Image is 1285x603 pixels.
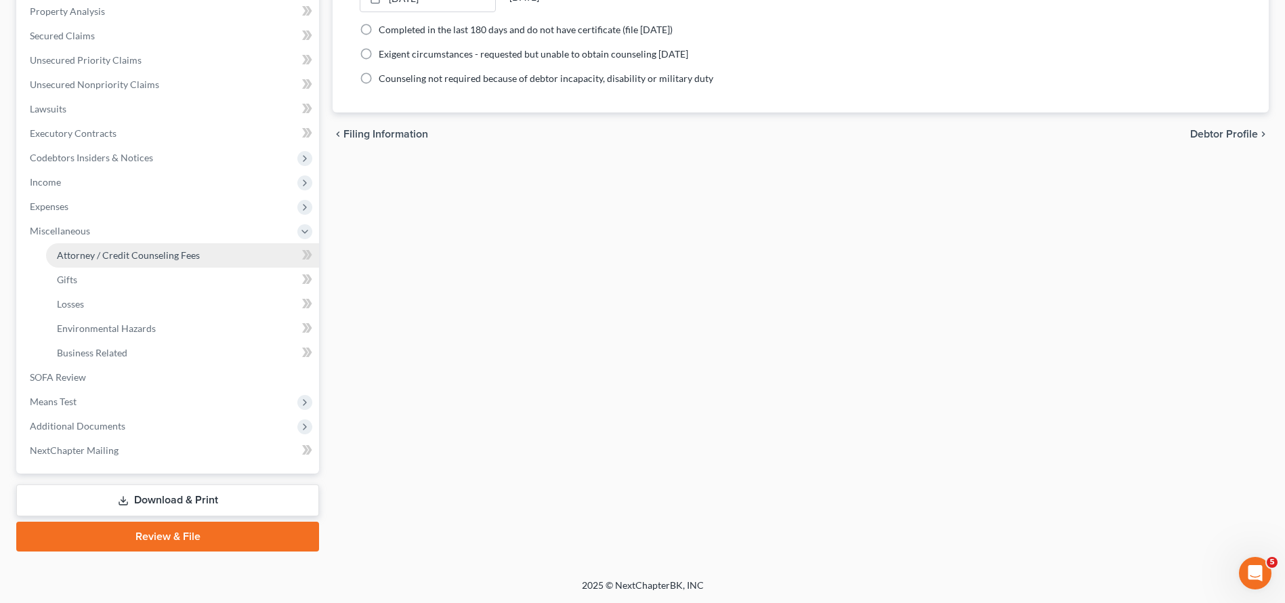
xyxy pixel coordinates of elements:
span: Losses [57,298,84,310]
span: SOFA Review [30,371,86,383]
span: Miscellaneous [30,225,90,236]
a: Attorney / Credit Counseling Fees [46,243,319,268]
a: Losses [46,292,319,316]
span: Completed in the last 180 days and do not have certificate (file [DATE]) [379,24,673,35]
i: chevron_left [333,129,343,140]
button: chevron_left Filing Information [333,129,428,140]
a: Environmental Hazards [46,316,319,341]
span: Debtor Profile [1190,129,1258,140]
div: 2025 © NextChapterBK, INC [257,579,1029,603]
button: Debtor Profile chevron_right [1190,129,1269,140]
span: Property Analysis [30,5,105,17]
span: Additional Documents [30,420,125,432]
iframe: Intercom live chat [1239,557,1271,589]
a: SOFA Review [19,365,319,390]
a: Unsecured Priority Claims [19,48,319,72]
span: Exigent circumstances - requested but unable to obtain counseling [DATE] [379,48,688,60]
span: Gifts [57,274,77,285]
span: Business Related [57,347,127,358]
span: Secured Claims [30,30,95,41]
span: NextChapter Mailing [30,444,119,456]
a: Unsecured Nonpriority Claims [19,72,319,97]
span: Income [30,176,61,188]
span: 5 [1267,557,1278,568]
span: Unsecured Nonpriority Claims [30,79,159,90]
a: Review & File [16,522,319,552]
span: Codebtors Insiders & Notices [30,152,153,163]
span: Lawsuits [30,103,66,115]
span: Means Test [30,396,77,407]
span: Counseling not required because of debtor incapacity, disability or military duty [379,72,713,84]
span: Attorney / Credit Counseling Fees [57,249,200,261]
a: Secured Claims [19,24,319,48]
span: Filing Information [343,129,428,140]
a: Lawsuits [19,97,319,121]
a: Gifts [46,268,319,292]
span: Expenses [30,201,68,212]
i: chevron_right [1258,129,1269,140]
span: Environmental Hazards [57,323,156,334]
a: Executory Contracts [19,121,319,146]
a: Business Related [46,341,319,365]
span: Unsecured Priority Claims [30,54,142,66]
a: NextChapter Mailing [19,438,319,463]
a: Download & Print [16,484,319,516]
span: Executory Contracts [30,127,117,139]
